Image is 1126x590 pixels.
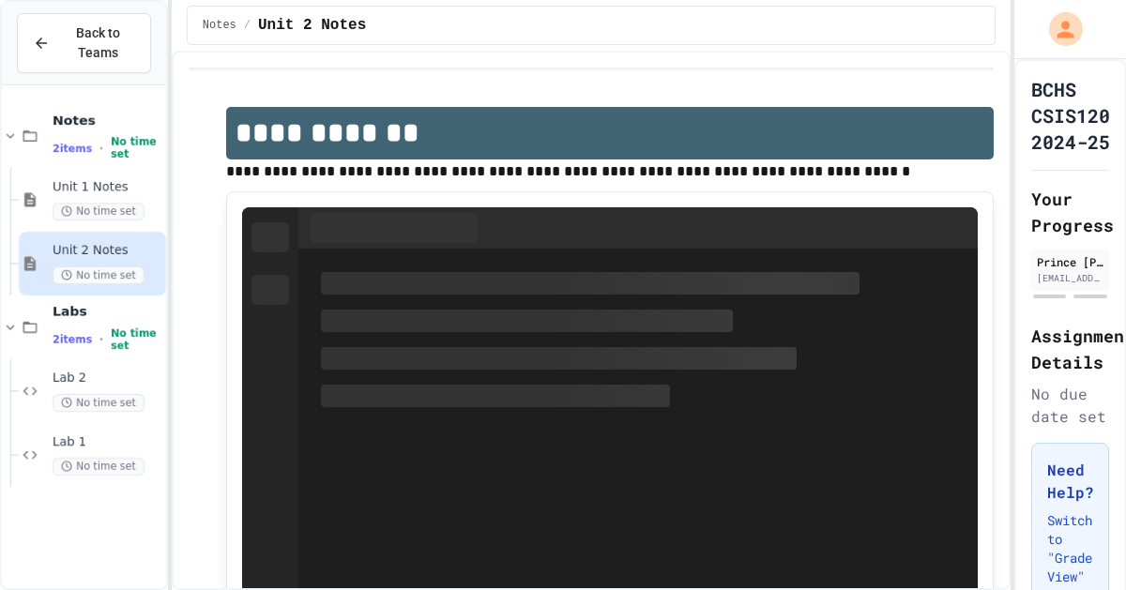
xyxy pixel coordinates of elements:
span: • [99,332,103,347]
span: / [244,18,251,33]
iframe: chat widget [970,433,1107,513]
div: No due date set [1031,383,1109,428]
h2: Assignment Details [1031,323,1109,375]
span: Labs [53,303,162,320]
span: Lab 1 [53,434,162,450]
span: Back to Teams [61,23,135,63]
span: • [99,141,103,156]
div: [EMAIL_ADDRESS][DOMAIN_NAME] [1037,271,1103,285]
div: Prince [PERSON_NAME] [1037,253,1103,270]
h2: Your Progress [1031,186,1109,238]
span: No time set [53,203,145,220]
span: No time set [53,458,145,476]
div: My Account [1029,8,1088,51]
span: Notes [203,18,236,33]
span: 2 items [53,143,92,155]
iframe: chat widget [1047,515,1107,571]
span: 2 items [53,334,92,346]
span: No time set [53,266,145,284]
span: Unit 1 Notes [53,179,162,195]
span: No time set [111,327,162,352]
span: Unit 2 Notes [258,14,366,37]
h1: BCHS CSIS120 2024-25 [1031,76,1110,155]
button: Back to Teams [17,13,151,73]
span: Notes [53,112,162,129]
span: Unit 2 Notes [53,243,162,259]
span: Lab 2 [53,371,162,386]
span: No time set [53,394,145,412]
span: No time set [111,136,162,160]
